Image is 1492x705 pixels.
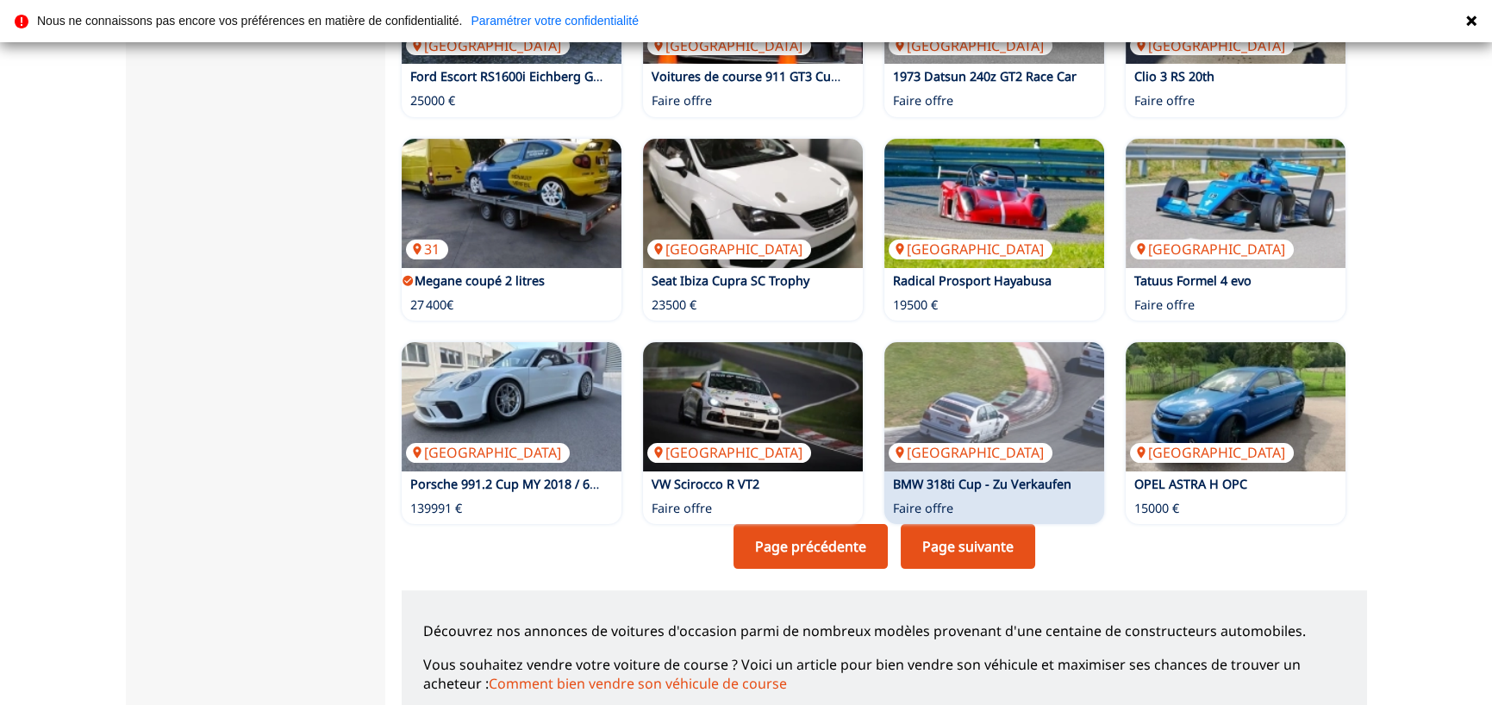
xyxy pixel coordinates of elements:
[884,342,1104,471] a: BMW 318ti Cup - Zu Verkaufen[GEOGRAPHIC_DATA]
[406,36,570,55] p: [GEOGRAPHIC_DATA]
[884,342,1104,471] img: BMW 318ti Cup - Zu Verkaufen
[652,296,696,314] p: 23500 €
[647,36,811,55] p: [GEOGRAPHIC_DATA]
[889,36,1052,55] p: [GEOGRAPHIC_DATA]
[893,296,938,314] p: 19500 €
[884,139,1104,268] img: Radical Prosport Hayabusa
[893,92,953,109] p: Faire offre
[652,272,809,289] a: Seat Ibiza Cupra SC Trophy
[1126,342,1345,471] a: OPEL ASTRA H OPC[GEOGRAPHIC_DATA]
[643,342,863,471] img: VW Scirocco R VT2
[884,139,1104,268] a: Radical Prosport Hayabusa[GEOGRAPHIC_DATA]
[406,443,570,462] p: [GEOGRAPHIC_DATA]
[893,500,953,517] p: Faire offre
[410,68,640,84] a: Ford Escort RS1600i Eichberg Gruppe A
[410,92,455,109] p: 25000 €
[893,476,1071,492] a: BMW 318ti Cup - Zu Verkaufen
[1130,443,1294,462] p: [GEOGRAPHIC_DATA]
[489,674,787,693] a: Comment bien vendre son véhicule de course
[410,476,709,492] a: Porsche 991.2 Cup MY 2018 / 63 Std Gesamtlaufzeit
[893,272,1052,289] a: Radical Prosport Hayabusa
[893,68,1077,84] a: 1973 Datsun 240z GT2 Race Car
[410,500,462,517] p: 139991 €
[1130,36,1294,55] p: [GEOGRAPHIC_DATA]
[652,500,712,517] p: Faire offre
[643,139,863,268] img: Seat Ibiza Cupra SC Trophy
[1134,476,1247,492] a: OPEL ASTRA H OPC
[1134,68,1214,84] a: Clio 3 RS 20th
[1134,500,1179,517] p: 15000 €
[1134,272,1252,289] a: Tatuus Formel 4 evo
[647,443,811,462] p: [GEOGRAPHIC_DATA]
[410,296,453,314] p: 27 400€
[1134,92,1195,109] p: Faire offre
[647,240,811,259] p: [GEOGRAPHIC_DATA]
[423,621,1345,640] p: Découvrez nos annonces de voitures d'occasion parmi de nombreux modèles provenant d'une centaine ...
[652,92,712,109] p: Faire offre
[901,524,1035,569] a: Page suivante
[37,15,462,27] p: Nous ne connaissons pas encore vos préférences en matière de confidentialité.
[402,139,621,268] a: Megane coupé 2 litres 31
[1134,296,1195,314] p: Faire offre
[471,15,639,27] a: Paramétrer votre confidentialité
[889,240,1052,259] p: [GEOGRAPHIC_DATA]
[1130,240,1294,259] p: [GEOGRAPHIC_DATA]
[652,476,759,492] a: VW Scirocco R VT2
[402,342,621,471] img: Porsche 991.2 Cup MY 2018 / 63 Std Gesamtlaufzeit
[734,524,888,569] a: Page précédente
[423,655,1345,694] p: Vous souhaitez vendre votre voiture de course ? Voici un article pour bien vendre son véhicule et...
[643,139,863,268] a: Seat Ibiza Cupra SC Trophy[GEOGRAPHIC_DATA]
[1126,342,1345,471] img: OPEL ASTRA H OPC
[402,139,621,268] img: Megane coupé 2 litres
[1126,139,1345,268] a: Tatuus Formel 4 evo[GEOGRAPHIC_DATA]
[1126,139,1345,268] img: Tatuus Formel 4 evo
[415,272,545,289] a: Megane coupé 2 litres
[406,240,448,259] p: 31
[889,443,1052,462] p: [GEOGRAPHIC_DATA]
[643,342,863,471] a: VW Scirocco R VT2[GEOGRAPHIC_DATA]
[652,68,917,84] a: Voitures de course 911 GT3 Cup - version 992
[402,342,621,471] a: Porsche 991.2 Cup MY 2018 / 63 Std Gesamtlaufzeit[GEOGRAPHIC_DATA]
